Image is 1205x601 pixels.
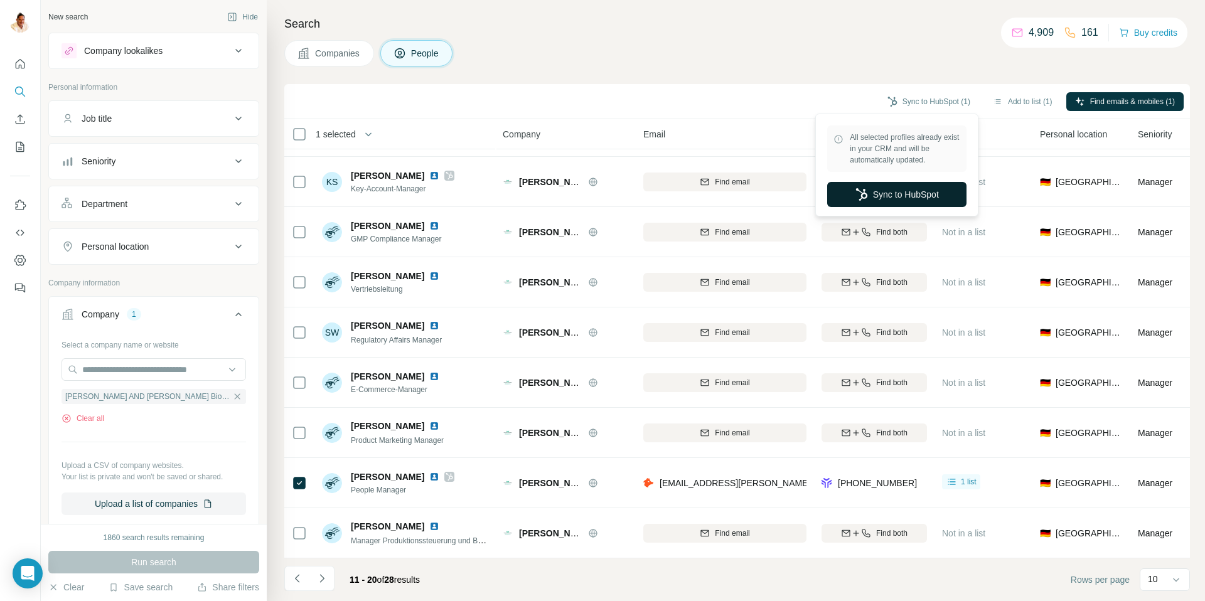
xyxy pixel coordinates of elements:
[429,472,439,482] img: LinkedIn logo
[715,528,749,539] span: Find email
[10,277,30,299] button: Feedback
[879,92,979,111] button: Sync to HubSpot (1)
[49,299,259,334] button: Company1
[10,136,30,158] button: My lists
[643,373,806,392] button: Find email
[62,471,246,482] p: Your list is private and won't be saved or shared.
[84,45,163,57] div: Company lookalikes
[1056,276,1123,289] span: [GEOGRAPHIC_DATA]
[316,128,356,141] span: 1 selected
[429,171,439,181] img: LinkedIn logo
[942,327,985,338] span: Not in a list
[519,428,795,438] span: [PERSON_NAME] AND [PERSON_NAME] Biologische Arzneimittel
[850,132,960,166] span: All selected profiles already exist in your CRM and will be automatically updated.
[838,478,917,488] span: [PHONE_NUMBER]
[1138,528,1172,538] span: Manager
[62,492,246,515] button: Upload a list of companies
[10,221,30,244] button: Use Surfe API
[1040,477,1051,489] span: 🇩🇪
[942,528,985,538] span: Not in a list
[876,327,908,338] span: Find both
[127,309,141,320] div: 1
[351,421,424,431] span: [PERSON_NAME]
[942,428,985,438] span: Not in a list
[984,92,1061,111] button: Add to list (1)
[429,371,439,381] img: LinkedIn logo
[1081,25,1098,40] p: 161
[109,581,173,593] button: Save search
[351,384,444,395] span: E-Commerce-Manager
[10,80,30,103] button: Search
[284,15,1190,33] h4: Search
[715,377,749,388] span: Find email
[503,177,513,187] img: Logo of Weber AND Weber Biologische Arzneimittel
[961,476,977,487] span: 1 list
[822,524,927,543] button: Find both
[351,284,444,295] span: Vertriebsleitung
[429,421,439,431] img: LinkedIn logo
[519,528,795,538] span: [PERSON_NAME] AND [PERSON_NAME] Biologische Arzneimittel
[351,471,424,483] span: [PERSON_NAME]
[10,249,30,272] button: Dashboard
[322,373,342,393] img: Avatar
[1040,376,1051,389] span: 🇩🇪
[1071,573,1130,586] span: Rows per page
[351,436,444,445] span: Product Marketing Manager
[49,231,259,262] button: Personal location
[322,222,342,242] img: Avatar
[1138,378,1172,388] span: Manager
[643,423,806,442] button: Find email
[1056,527,1123,540] span: [GEOGRAPHIC_DATA]
[429,521,439,531] img: LinkedIn logo
[643,173,806,191] button: Find email
[503,428,513,438] img: Logo of Weber AND Weber Biologische Arzneimittel
[49,104,259,134] button: Job title
[715,327,749,338] span: Find email
[384,575,394,585] span: 28
[519,177,795,187] span: [PERSON_NAME] AND [PERSON_NAME] Biologische Arzneimittel
[351,319,424,332] span: [PERSON_NAME]
[1040,326,1051,339] span: 🇩🇪
[218,8,267,26] button: Hide
[660,478,881,488] span: [EMAIL_ADDRESS][PERSON_NAME][DOMAIN_NAME]
[322,473,342,493] img: Avatar
[351,484,454,496] span: People Manager
[49,146,259,176] button: Seniority
[876,226,908,238] span: Find both
[322,172,342,192] div: KS
[715,226,749,238] span: Find email
[715,277,749,288] span: Find email
[1040,176,1051,188] span: 🇩🇪
[503,528,513,538] img: Logo of Weber AND Weber Biologische Arzneimittel
[315,47,361,60] span: Companies
[351,220,424,232] span: [PERSON_NAME]
[1040,527,1051,540] span: 🇩🇪
[1138,478,1172,488] span: Manager
[503,227,513,237] img: Logo of Weber AND Weber Biologische Arzneimittel
[1040,276,1051,289] span: 🇩🇪
[876,427,908,439] span: Find both
[822,323,927,342] button: Find both
[876,528,908,539] span: Find both
[351,520,424,533] span: [PERSON_NAME]
[82,155,115,168] div: Seniority
[10,108,30,130] button: Enrich CSV
[10,194,30,216] button: Use Surfe on LinkedIn
[942,277,985,287] span: Not in a list
[10,13,30,33] img: Avatar
[1138,177,1172,187] span: Manager
[503,277,513,287] img: Logo of Weber AND Weber Biologische Arzneimittel
[322,523,342,543] img: Avatar
[284,566,309,591] button: Navigate to previous page
[49,36,259,66] button: Company lookalikes
[429,271,439,281] img: LinkedIn logo
[503,478,513,488] img: Logo of Weber AND Weber Biologische Arzneimittel
[48,82,259,93] p: Personal information
[1056,326,1123,339] span: [GEOGRAPHIC_DATA]
[351,370,424,383] span: [PERSON_NAME]
[715,427,749,439] span: Find email
[10,53,30,75] button: Quick start
[351,233,444,245] span: GMP Compliance Manager
[1119,24,1177,41] button: Buy credits
[876,377,908,388] span: Find both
